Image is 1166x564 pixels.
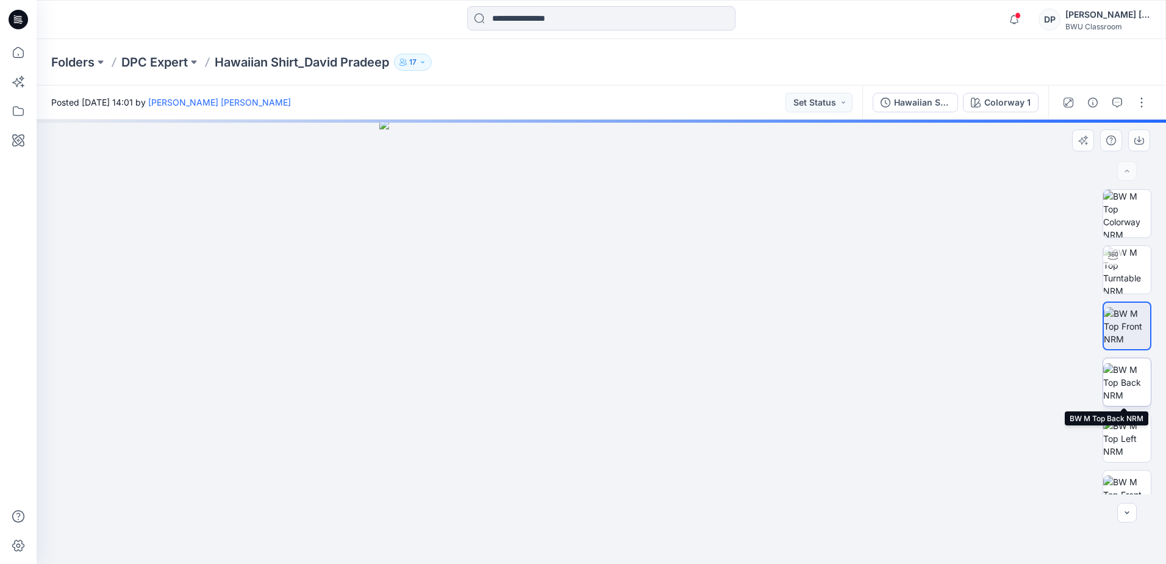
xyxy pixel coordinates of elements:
a: DPC Expert [121,54,188,71]
a: Folders [51,54,95,71]
p: 17 [409,56,417,69]
img: BW M Top Back NRM [1103,363,1151,402]
div: Colorway 1 [984,96,1031,109]
img: BW M Top Front NRM [1104,307,1150,345]
div: [PERSON_NAME] [PERSON_NAME] [1065,7,1151,22]
button: Colorway 1 [963,93,1039,112]
button: 17 [394,54,432,71]
button: Hawaiian Shirt_David Pradeep [873,93,958,112]
img: BW M Top Front Chest NRM [1103,475,1151,514]
div: DP [1039,9,1060,31]
a: [PERSON_NAME] [PERSON_NAME] [148,97,291,107]
p: Hawaiian Shirt_David Pradeep [215,54,389,71]
img: BW M Top Turntable NRM [1103,246,1151,294]
span: Posted [DATE] 14:01 by [51,96,291,109]
img: BW M Top Left NRM [1103,419,1151,458]
img: eyJhbGciOiJIUzI1NiIsImtpZCI6IjAiLCJzbHQiOiJzZXMiLCJ0eXAiOiJKV1QifQ.eyJkYXRhIjp7InR5cGUiOiJzdG9yYW... [379,120,823,564]
div: Hawaiian Shirt_David Pradeep [894,96,950,109]
img: BW M Top Colorway NRM [1103,190,1151,237]
div: BWU Classroom [1065,22,1151,31]
button: Details [1083,93,1103,112]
